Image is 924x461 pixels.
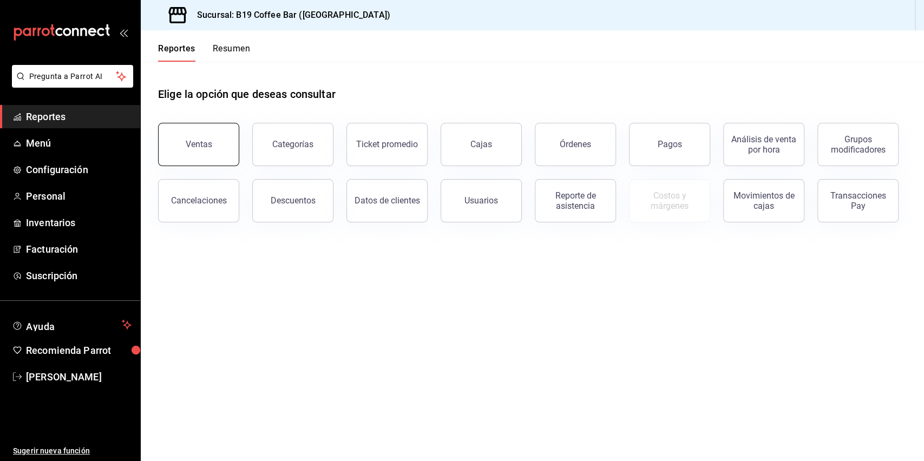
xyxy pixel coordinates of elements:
[26,189,132,203] span: Personal
[346,179,428,222] button: Datos de clientes
[26,242,132,256] span: Facturación
[26,268,132,283] span: Suscripción
[271,195,316,206] div: Descuentos
[542,190,609,211] div: Reporte de asistencia
[26,318,117,331] span: Ayuda
[158,43,250,62] div: navigation tabs
[356,139,418,149] div: Ticket promedio
[629,179,710,222] button: Contrata inventarios para ver este reporte
[730,134,797,155] div: Análisis de venta por hora
[535,179,616,222] button: Reporte de asistencia
[824,190,892,211] div: Transacciones Pay
[29,71,116,82] span: Pregunta a Parrot AI
[13,445,132,457] span: Sugerir nueva función
[658,139,682,149] div: Pagos
[723,123,804,166] button: Análisis de venta por hora
[252,123,333,166] button: Categorías
[213,43,250,62] button: Resumen
[188,9,390,22] h3: Sucursal: B19 Coffee Bar ([GEOGRAPHIC_DATA])
[8,78,133,90] a: Pregunta a Parrot AI
[817,123,899,166] button: Grupos modificadores
[158,86,336,102] h1: Elige la opción que deseas consultar
[26,370,132,384] span: [PERSON_NAME]
[158,43,195,62] button: Reportes
[535,123,616,166] button: Órdenes
[252,179,333,222] button: Descuentos
[464,195,498,206] div: Usuarios
[441,179,522,222] button: Usuarios
[26,109,132,124] span: Reportes
[629,123,710,166] button: Pagos
[186,139,212,149] div: Ventas
[817,179,899,222] button: Transacciones Pay
[26,136,132,150] span: Menú
[26,162,132,177] span: Configuración
[12,65,133,88] button: Pregunta a Parrot AI
[171,195,227,206] div: Cancelaciones
[560,139,591,149] div: Órdenes
[119,28,128,37] button: open_drawer_menu
[441,123,522,166] button: Cajas
[636,190,703,211] div: Costos y márgenes
[346,123,428,166] button: Ticket promedio
[158,123,239,166] button: Ventas
[730,190,797,211] div: Movimientos de cajas
[355,195,420,206] div: Datos de clientes
[824,134,892,155] div: Grupos modificadores
[470,139,492,149] div: Cajas
[26,215,132,230] span: Inventarios
[26,343,132,358] span: Recomienda Parrot
[272,139,313,149] div: Categorías
[723,179,804,222] button: Movimientos de cajas
[158,179,239,222] button: Cancelaciones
